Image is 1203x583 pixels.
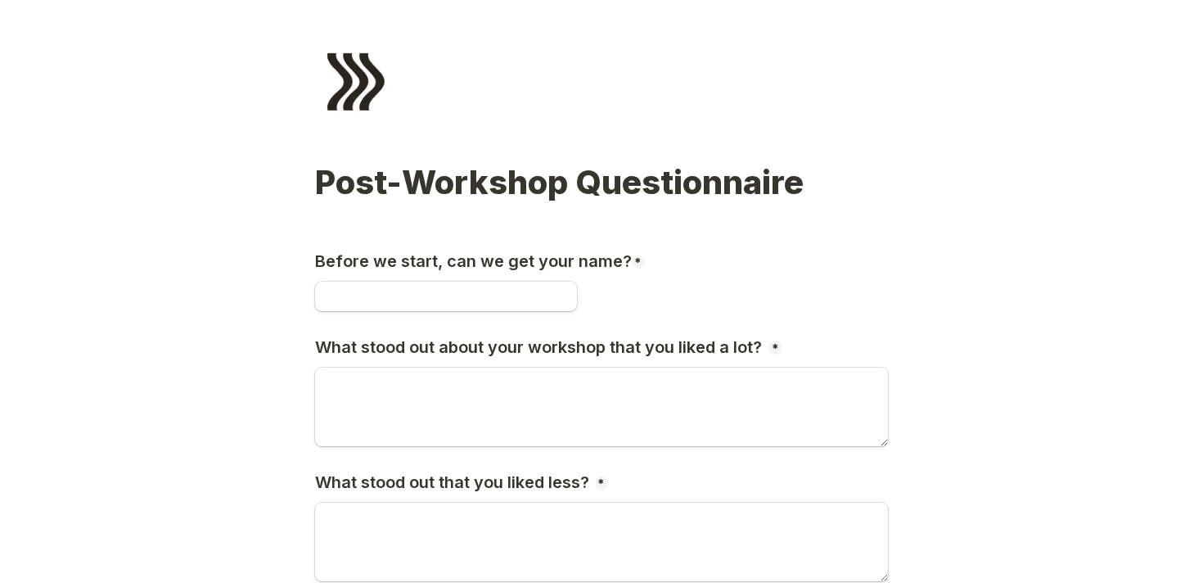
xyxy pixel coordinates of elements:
textarea: What stood out about your workshop that you liked a lot? [315,368,888,446]
input: Before we start, can we get your name? [315,282,577,311]
h3: What stood out about your workshop that you liked a lot? [315,337,766,358]
h3: What stood out that you liked less? [315,472,593,493]
img: Form logo [315,41,397,123]
h1: Post-Workshop Questionnaire [315,165,888,233]
textarea: What stood out that you liked less? [315,503,888,581]
h3: Before we start, can we get your name? [315,251,636,272]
